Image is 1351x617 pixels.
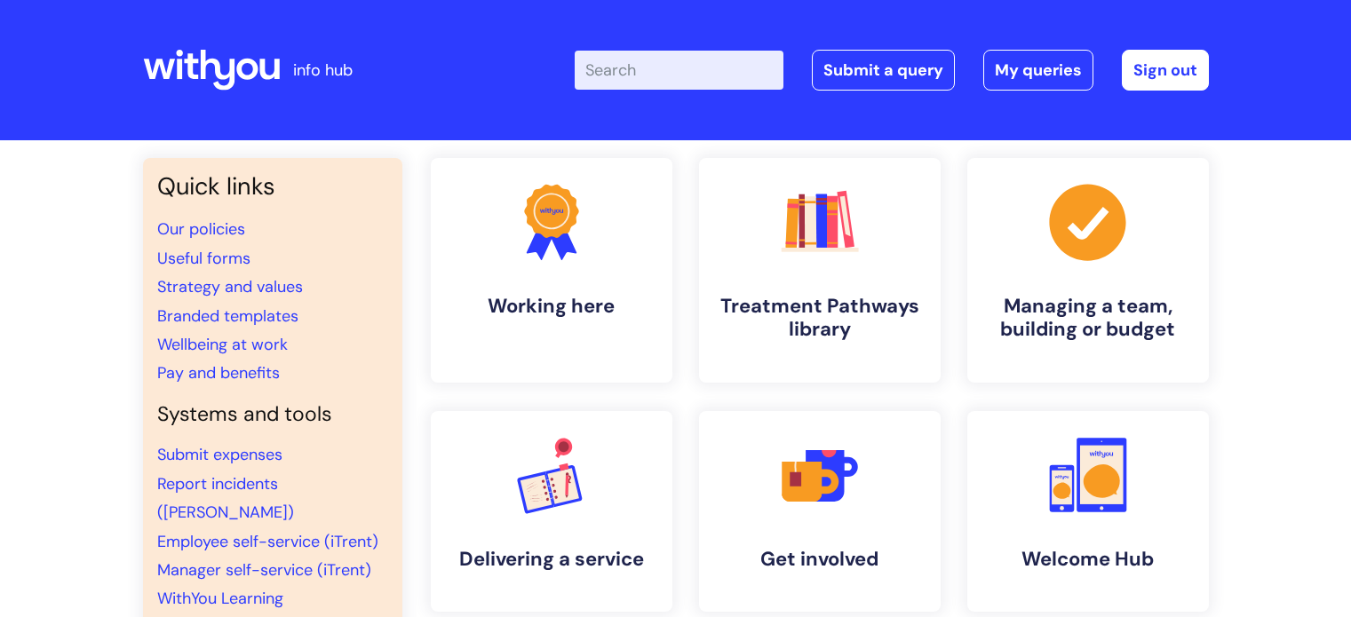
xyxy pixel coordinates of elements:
a: Submit a query [812,50,955,91]
h4: Working here [445,295,658,318]
h4: Treatment Pathways library [713,295,926,342]
a: WithYou Learning [157,588,283,609]
a: Managing a team, building or budget [967,158,1209,383]
h4: Delivering a service [445,548,658,571]
h3: Quick links [157,172,388,201]
a: Useful forms [157,248,250,269]
p: info hub [293,56,353,84]
a: My queries [983,50,1093,91]
h4: Systems and tools [157,402,388,427]
a: Working here [431,158,672,383]
div: | - [575,50,1209,91]
h4: Managing a team, building or budget [981,295,1195,342]
a: Manager self-service (iTrent) [157,559,371,581]
a: Submit expenses [157,444,282,465]
a: Delivering a service [431,411,672,612]
a: Branded templates [157,305,298,327]
a: Report incidents ([PERSON_NAME]) [157,473,294,523]
input: Search [575,51,783,90]
a: Pay and benefits [157,362,280,384]
h4: Welcome Hub [981,548,1195,571]
a: Get involved [699,411,941,612]
h4: Get involved [713,548,926,571]
a: Welcome Hub [967,411,1209,612]
a: Wellbeing at work [157,334,288,355]
a: Our policies [157,218,245,240]
a: Employee self-service (iTrent) [157,531,378,552]
a: Strategy and values [157,276,303,297]
a: Sign out [1122,50,1209,91]
a: Treatment Pathways library [699,158,941,383]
